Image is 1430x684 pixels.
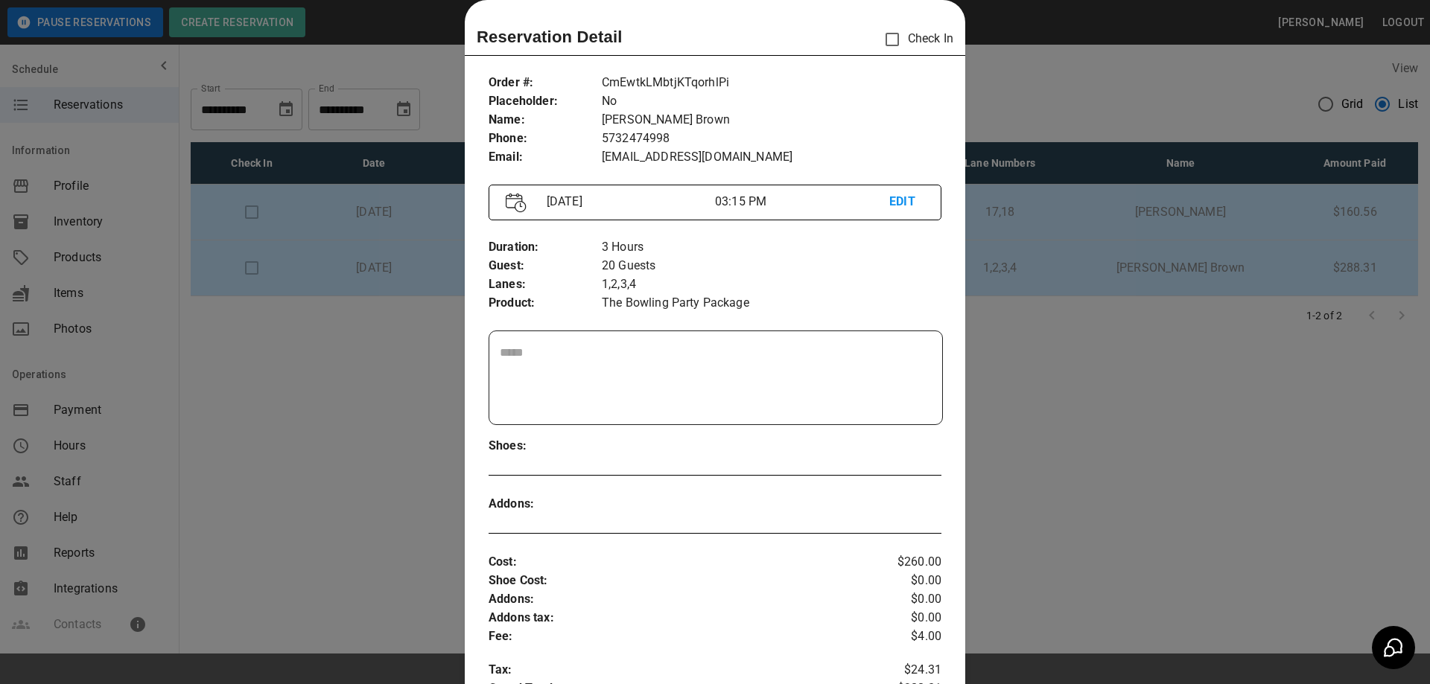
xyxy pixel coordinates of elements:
[489,590,866,609] p: Addons :
[602,148,941,167] p: [EMAIL_ADDRESS][DOMAIN_NAME]
[866,661,941,680] p: $24.31
[489,553,866,572] p: Cost :
[877,24,953,55] p: Check In
[489,275,602,294] p: Lanes :
[541,193,715,211] p: [DATE]
[602,74,941,92] p: CmEwtkLMbtjKTqorhlPi
[489,294,602,313] p: Product :
[489,495,602,514] p: Addons :
[489,437,602,456] p: Shoes :
[602,238,941,257] p: 3 Hours
[506,193,527,213] img: Vector
[489,627,866,646] p: Fee :
[477,25,623,49] p: Reservation Detail
[489,74,602,92] p: Order # :
[602,275,941,294] p: 1,2,3,4
[489,257,602,275] p: Guest :
[715,193,889,211] p: 03:15 PM
[866,590,941,609] p: $0.00
[489,92,602,111] p: Placeholder :
[489,130,602,148] p: Phone :
[489,111,602,130] p: Name :
[889,193,924,211] p: EDIT
[866,627,941,646] p: $4.00
[489,148,602,167] p: Email :
[602,111,941,130] p: [PERSON_NAME] Brown
[602,92,941,111] p: No
[489,609,866,627] p: Addons tax :
[489,238,602,257] p: Duration :
[602,130,941,148] p: 5732474998
[866,609,941,627] p: $0.00
[866,553,941,572] p: $260.00
[866,572,941,590] p: $0.00
[489,572,866,590] p: Shoe Cost :
[489,661,866,680] p: Tax :
[602,257,941,275] p: 20 Guests
[602,294,941,313] p: The Bowling Party Package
